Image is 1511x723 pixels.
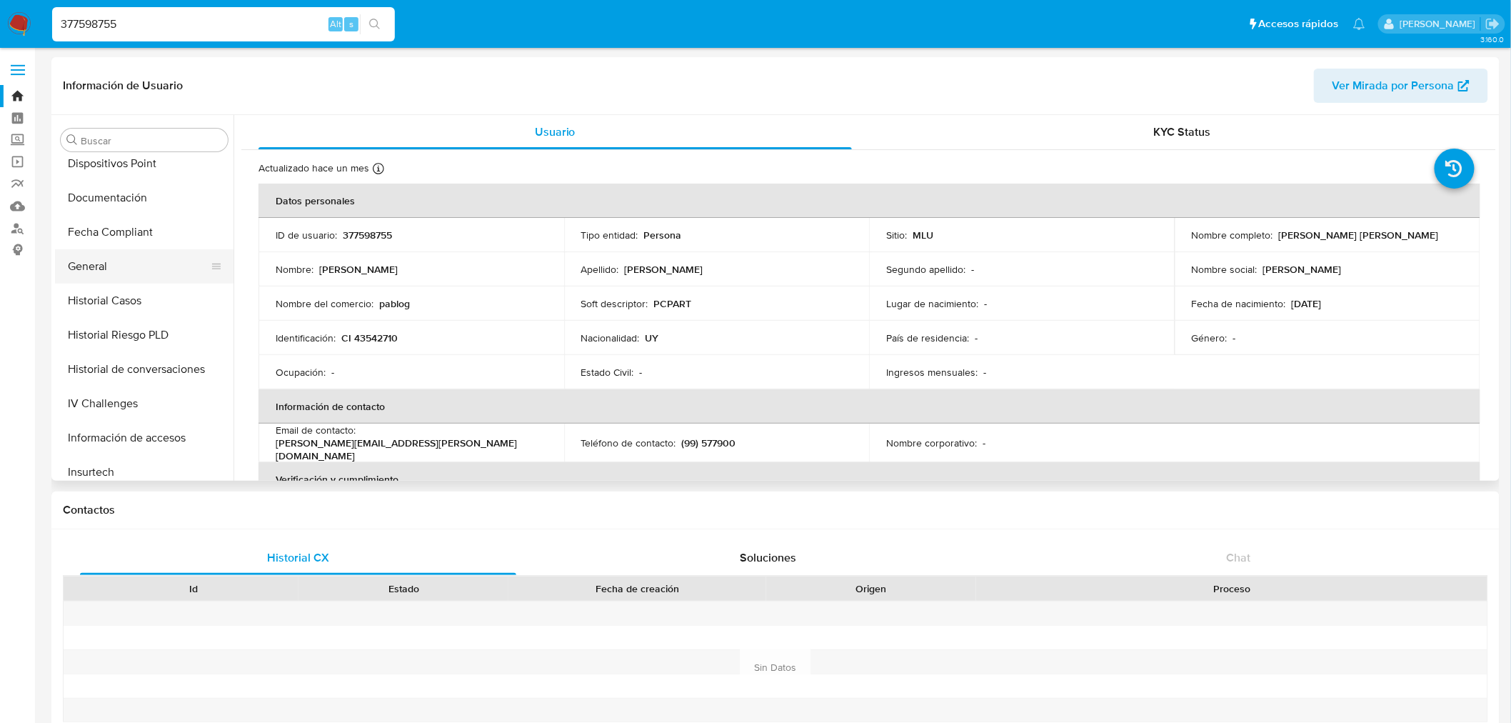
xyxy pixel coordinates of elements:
p: [PERSON_NAME] [319,263,398,276]
p: Nombre completo : [1192,229,1273,241]
p: Nombre : [276,263,313,276]
p: Nacionalidad : [581,331,640,344]
p: Nombre social : [1192,263,1258,276]
p: (99) 577900 [682,437,736,449]
p: Teléfono de contacto : [581,437,676,449]
span: Usuario [535,124,576,140]
span: Accesos rápidos [1259,16,1339,31]
span: Ver Mirada por Persona [1332,69,1455,103]
p: - [1233,331,1236,344]
button: IV Challenges [55,387,234,421]
div: Fecha de creación [518,582,756,596]
a: Salir [1485,16,1500,31]
h1: Contactos [63,503,1488,517]
button: Historial Casos [55,284,234,318]
span: Chat [1227,549,1251,566]
p: - [331,366,334,379]
button: Dispositivos Point [55,146,234,181]
p: - [983,437,985,449]
p: Ocupación : [276,366,326,379]
p: Lugar de nacimiento : [886,297,978,310]
p: CI 43542710 [341,331,398,344]
span: Alt [330,17,341,31]
p: [DATE] [1292,297,1322,310]
p: PCPART [654,297,692,310]
p: [PERSON_NAME] [1263,263,1342,276]
p: Sitio : [886,229,907,241]
p: MLU [913,229,933,241]
button: Documentación [55,181,234,215]
th: Información de contacto [258,389,1480,424]
p: País de residencia : [886,331,969,344]
p: gregorio.negri@mercadolibre.com [1400,17,1480,31]
p: Estado Civil : [581,366,634,379]
span: Historial CX [267,549,329,566]
button: Fecha Compliant [55,215,234,249]
th: Datos personales [258,184,1480,218]
div: Estado [308,582,498,596]
div: Origen [776,582,966,596]
h1: Información de Usuario [63,79,183,93]
p: Apellido : [581,263,619,276]
p: Persona [644,229,682,241]
span: Soluciones [741,549,797,566]
button: Insurtech [55,455,234,489]
button: Historial Riesgo PLD [55,318,234,352]
p: [PERSON_NAME] [PERSON_NAME] [1279,229,1439,241]
input: Buscar [81,134,222,147]
p: [PERSON_NAME] [625,263,703,276]
button: Buscar [66,134,78,146]
p: Tipo entidad : [581,229,638,241]
p: 377598755 [343,229,392,241]
button: General [55,249,222,284]
div: Id [99,582,288,596]
p: - [983,366,986,379]
p: Ingresos mensuales : [886,366,978,379]
th: Verificación y cumplimiento [258,462,1480,497]
p: Actualizado hace un mes [258,161,369,175]
p: - [975,331,978,344]
p: Nombre corporativo : [886,437,977,449]
a: Notificaciones [1353,18,1365,30]
p: Soft descriptor : [581,297,648,310]
span: KYC Status [1154,124,1211,140]
p: [PERSON_NAME][EMAIL_ADDRESS][PERSON_NAME][DOMAIN_NAME] [276,437,541,462]
p: Segundo apellido : [886,263,965,276]
p: Fecha de nacimiento : [1192,297,1286,310]
p: Género : [1192,331,1228,344]
span: s [349,17,353,31]
div: Proceso [986,582,1477,596]
p: - [971,263,974,276]
p: ID de usuario : [276,229,337,241]
button: Información de accesos [55,421,234,455]
p: Email de contacto : [276,424,356,437]
p: - [984,297,987,310]
input: Buscar usuario o caso... [52,15,395,34]
p: - [640,366,643,379]
p: UY [646,331,659,344]
button: Historial de conversaciones [55,352,234,387]
p: Identificación : [276,331,336,344]
p: pablog [379,297,410,310]
p: Nombre del comercio : [276,297,373,310]
button: Ver Mirada por Persona [1314,69,1488,103]
button: search-icon [360,14,389,34]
